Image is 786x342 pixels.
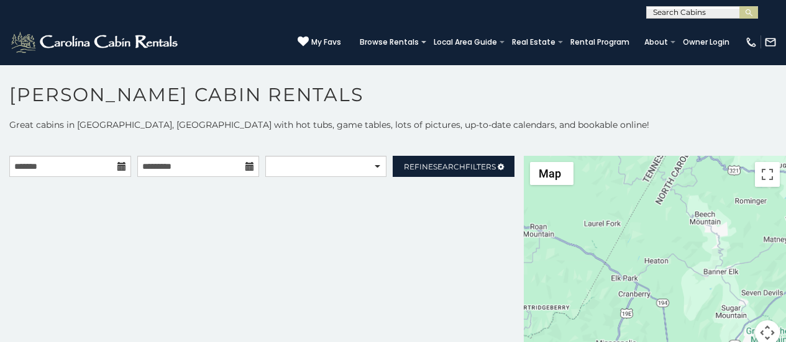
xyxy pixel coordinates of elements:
[638,34,674,51] a: About
[433,162,465,171] span: Search
[677,34,736,51] a: Owner Login
[354,34,425,51] a: Browse Rentals
[745,36,757,48] img: phone-regular-white.png
[506,34,562,51] a: Real Estate
[9,30,181,55] img: White-1-2.png
[564,34,636,51] a: Rental Program
[311,37,341,48] span: My Favs
[755,162,780,187] button: Toggle fullscreen view
[530,162,574,185] button: Change map style
[404,162,496,171] span: Refine Filters
[427,34,503,51] a: Local Area Guide
[539,167,561,180] span: Map
[298,36,341,48] a: My Favs
[393,156,514,177] a: RefineSearchFilters
[764,36,777,48] img: mail-regular-white.png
